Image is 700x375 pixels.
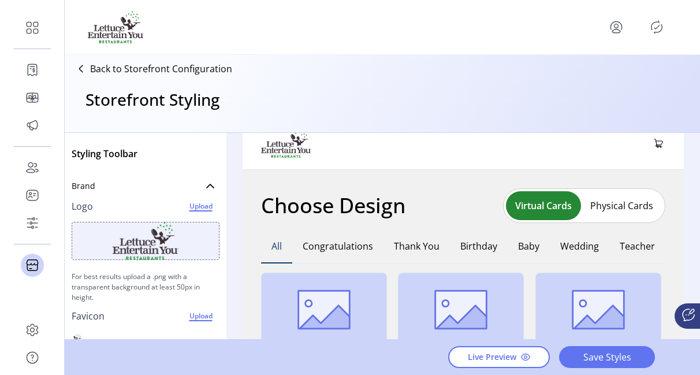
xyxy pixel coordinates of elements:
button: Virtual Cards [506,191,581,220]
button: Teacher [609,230,665,263]
span: Upload [184,309,218,323]
button: Publisher Panel [647,18,666,36]
p: Styling Toolbar [72,147,219,161]
p: Back to Storefront Configuration [90,62,232,76]
span: Brand [72,182,95,190]
h1: Choose Design [261,190,405,221]
button: All [261,230,292,263]
img: logo [88,11,144,43]
p: Favicon [72,309,105,323]
button: Live Preview [448,346,550,368]
button: Congratulations [292,230,383,263]
button: Birthday [450,230,508,263]
span: Upload [184,199,218,213]
button: Baby [508,230,550,263]
p: Logo [72,199,93,213]
h3: Storefront Styling [85,87,219,112]
p: For best results upload a .png with a transparent background at least 50px in height. [72,267,219,307]
button: menu [607,18,625,36]
span: Live Preview [468,351,516,363]
a: Brand [72,174,219,198]
button: Thank You [383,230,450,263]
button: Save Styles [559,346,655,368]
button: Physical Cards [581,196,662,215]
button: Wedding [550,230,609,263]
span: Save Styles [574,350,640,364]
